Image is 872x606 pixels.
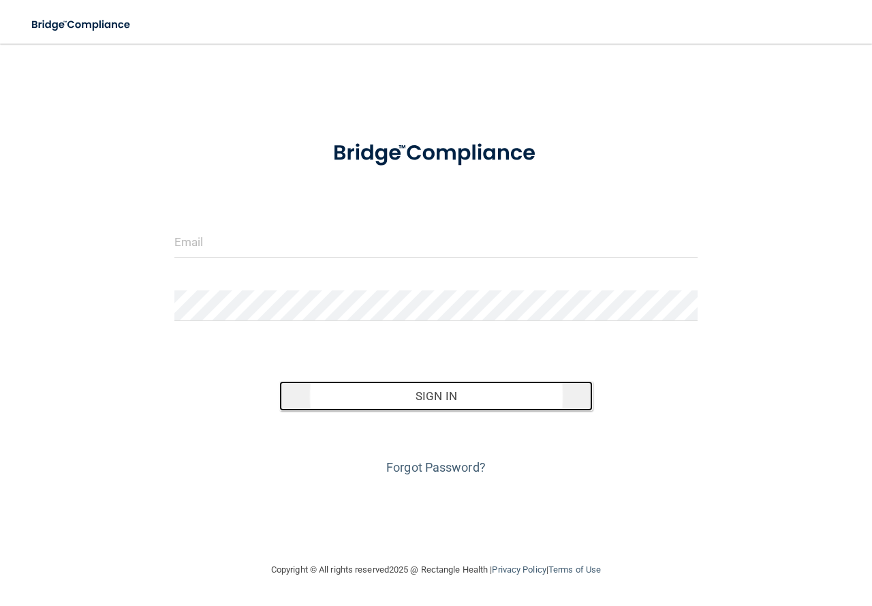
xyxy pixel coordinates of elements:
img: bridge_compliance_login_screen.278c3ca4.svg [311,125,562,181]
a: Privacy Policy [492,564,546,575]
input: Email [174,227,698,258]
button: Sign In [279,381,593,411]
a: Forgot Password? [386,460,486,474]
a: Terms of Use [548,564,601,575]
img: bridge_compliance_login_screen.278c3ca4.svg [20,11,143,39]
div: Copyright © All rights reserved 2025 @ Rectangle Health | | [187,548,685,592]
